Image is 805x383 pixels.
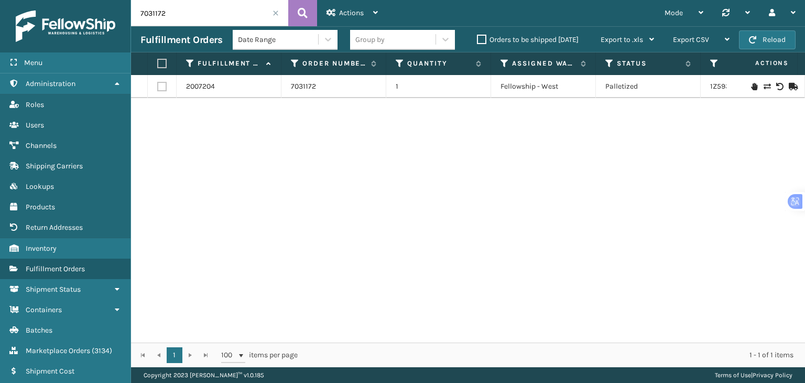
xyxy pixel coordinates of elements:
[715,367,792,383] div: |
[722,55,795,72] span: Actions
[665,8,683,17] span: Mode
[16,10,115,42] img: logo
[739,30,796,49] button: Reload
[26,305,62,314] span: Containers
[715,371,751,379] a: Terms of Use
[26,141,57,150] span: Channels
[512,59,575,68] label: Assigned Warehouse
[198,59,261,68] label: Fulfillment Order Id
[144,367,264,383] p: Copyright 2023 [PERSON_NAME]™ v 1.0.185
[24,58,42,67] span: Menu
[26,79,75,88] span: Administration
[26,100,44,109] span: Roles
[386,75,491,98] td: 1
[312,350,793,360] div: 1 - 1 of 1 items
[601,35,643,44] span: Export to .xls
[764,83,770,90] i: Change shipping
[26,264,85,273] span: Fulfillment Orders
[26,182,54,191] span: Lookups
[238,34,319,45] div: Date Range
[291,81,316,92] a: 7031172
[186,81,215,92] a: 2007204
[407,59,471,68] label: Quantity
[617,59,680,68] label: Status
[26,346,90,355] span: Marketplace Orders
[673,35,709,44] span: Export CSV
[26,326,52,335] span: Batches
[339,8,364,17] span: Actions
[26,121,44,130] span: Users
[776,83,782,90] i: Void Label
[92,346,112,355] span: ( 3134 )
[26,244,57,253] span: Inventory
[26,285,81,294] span: Shipment Status
[26,203,55,211] span: Products
[221,350,237,360] span: 100
[491,75,596,98] td: Fellowship - West
[167,347,182,363] a: 1
[26,223,83,232] span: Return Addresses
[26,162,83,171] span: Shipping Carriers
[140,34,222,46] h3: Fulfillment Orders
[302,59,366,68] label: Order Number
[477,35,579,44] label: Orders to be shipped [DATE]
[710,82,780,91] a: 1Z59316A0316575250
[751,83,757,90] i: On Hold
[26,367,74,376] span: Shipment Cost
[753,371,792,379] a: Privacy Policy
[221,347,298,363] span: items per page
[789,83,795,90] i: Mark as Shipped
[596,75,701,98] td: Palletized
[355,34,385,45] div: Group by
